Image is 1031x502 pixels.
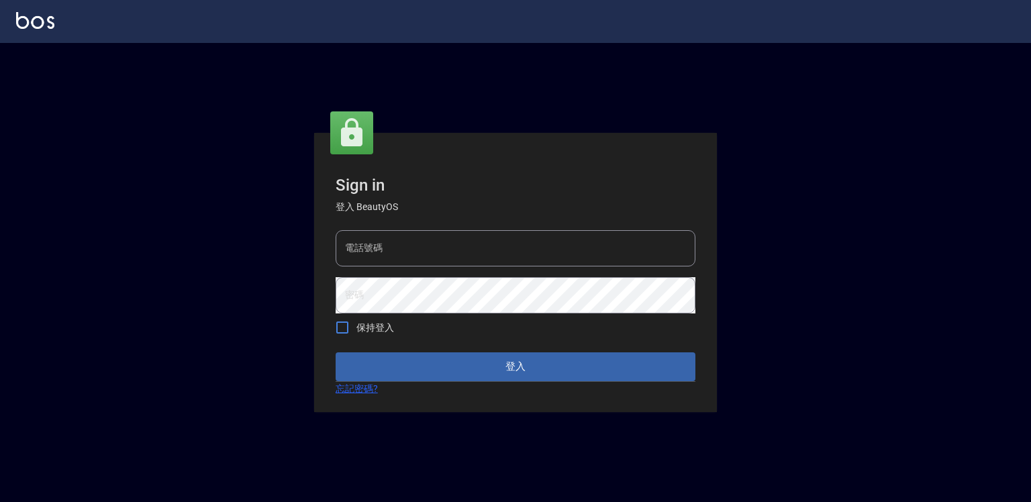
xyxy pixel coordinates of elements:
[336,176,695,195] h3: Sign in
[336,200,695,214] h6: 登入 BeautyOS
[356,321,394,335] span: 保持登入
[336,352,695,381] button: 登入
[336,382,378,396] a: 忘記密碼?
[16,12,54,29] img: Logo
